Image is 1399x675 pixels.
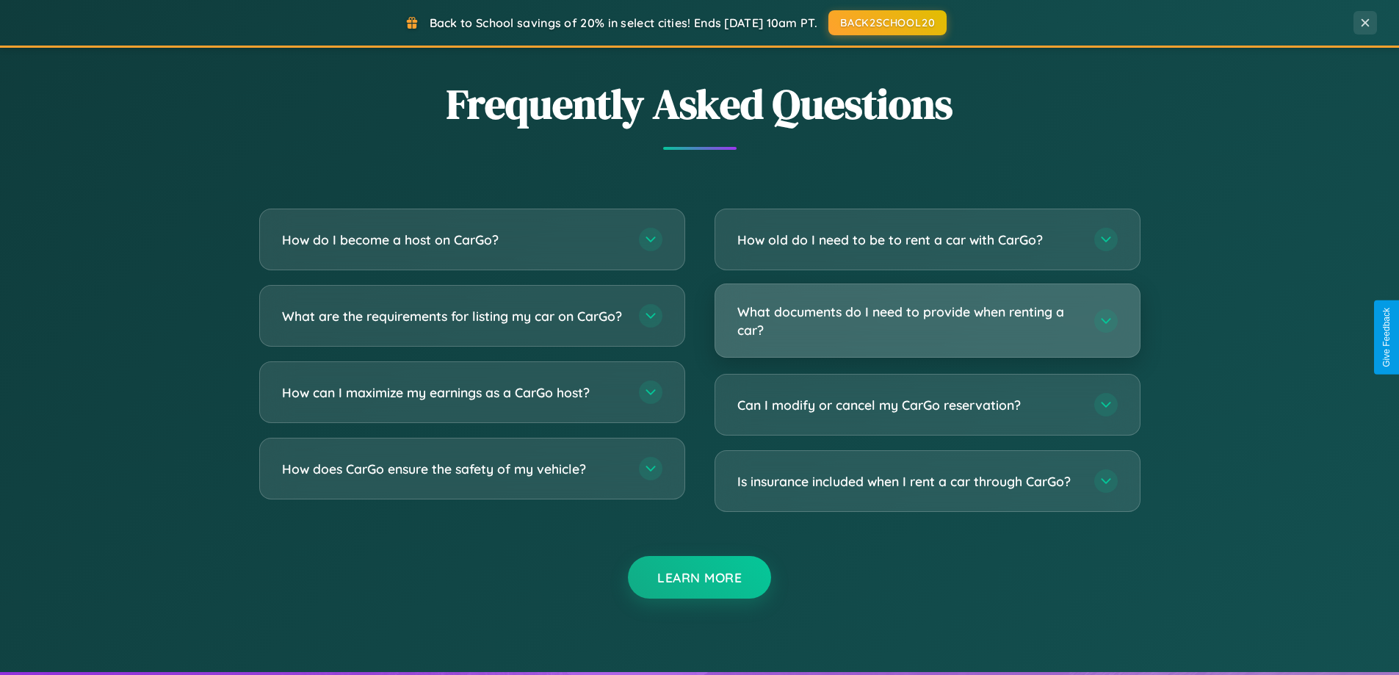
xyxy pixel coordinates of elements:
[282,460,624,478] h3: How does CarGo ensure the safety of my vehicle?
[828,10,947,35] button: BACK2SCHOOL20
[737,396,1080,414] h3: Can I modify or cancel my CarGo reservation?
[430,15,817,30] span: Back to School savings of 20% in select cities! Ends [DATE] 10am PT.
[282,307,624,325] h3: What are the requirements for listing my car on CarGo?
[628,556,771,599] button: Learn More
[737,303,1080,339] h3: What documents do I need to provide when renting a car?
[282,231,624,249] h3: How do I become a host on CarGo?
[737,231,1080,249] h3: How old do I need to be to rent a car with CarGo?
[1381,308,1392,367] div: Give Feedback
[737,472,1080,491] h3: Is insurance included when I rent a car through CarGo?
[282,383,624,402] h3: How can I maximize my earnings as a CarGo host?
[259,76,1140,132] h2: Frequently Asked Questions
